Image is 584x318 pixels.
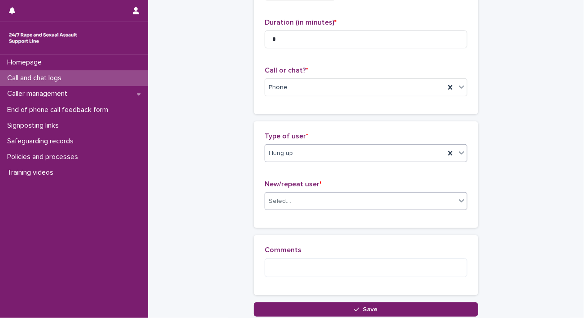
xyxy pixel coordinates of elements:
span: Type of user [265,133,308,140]
button: Save [254,302,478,317]
span: Comments [265,246,301,254]
img: rhQMoQhaT3yELyF149Cw [7,29,79,47]
span: Call or chat? [265,67,308,74]
p: Call and chat logs [4,74,69,82]
span: Phone [269,83,288,92]
p: Safeguarding records [4,137,81,146]
span: Duration (in minutes) [265,19,336,26]
div: Select... [269,197,291,206]
p: Policies and processes [4,153,85,161]
span: New/repeat user [265,180,322,188]
p: Training videos [4,168,61,177]
p: End of phone call feedback form [4,106,115,114]
span: Hung up [269,149,293,158]
p: Signposting links [4,121,66,130]
p: Homepage [4,58,49,67]
p: Caller management [4,90,74,98]
span: Save [363,306,378,313]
